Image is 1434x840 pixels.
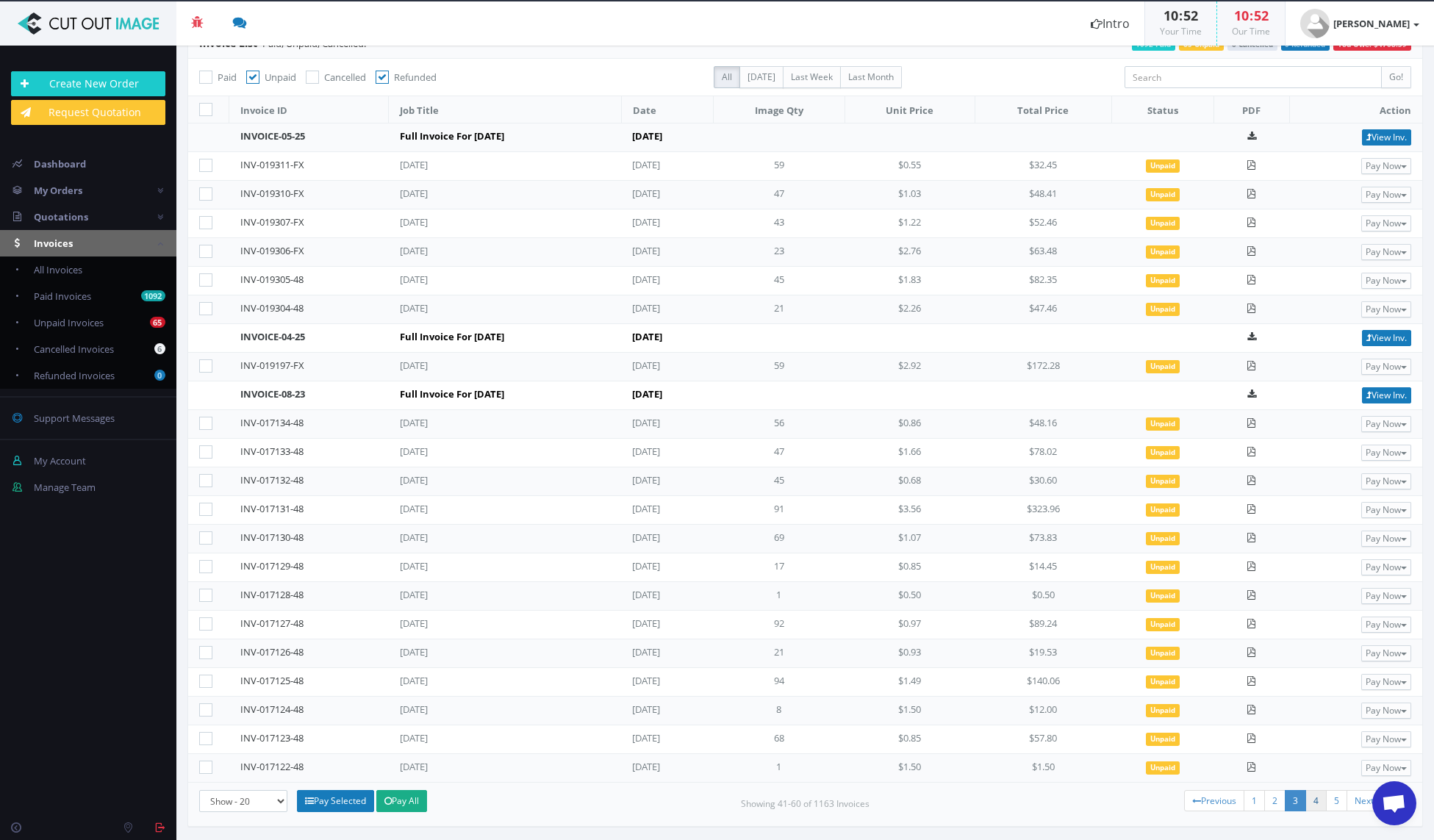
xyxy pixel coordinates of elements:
[240,359,304,372] a: INV-019197-FX
[714,410,845,439] td: 56
[621,582,713,611] td: [DATE]
[240,215,304,229] a: INV-019307-FX
[975,181,1111,209] td: $48.41
[845,553,975,582] td: $0.85
[1361,244,1411,260] button: Pay Now
[376,790,427,812] a: Pay All
[1232,25,1270,37] small: Our Time
[621,496,713,525] td: [DATE]
[975,697,1111,725] td: $12.00
[150,317,165,328] b: 65
[845,496,975,525] td: $3.56
[240,473,304,487] a: INV-017132-48
[240,617,304,630] a: INV-017127-48
[389,324,622,353] td: Full Invoice For [DATE]
[1146,532,1180,545] span: Unpaid
[1146,217,1180,230] span: Unpaid
[297,790,374,812] a: Pay Selected
[714,152,845,181] td: 59
[1361,273,1411,289] button: Pay Now
[240,416,304,429] a: INV-017134-48
[845,611,975,639] td: $0.97
[240,187,304,200] a: INV-019310-FX
[1361,187,1411,203] button: Pay Now
[1146,761,1180,775] span: Unpaid
[11,100,165,125] a: Request Quotation
[840,66,902,88] label: Last Month
[400,359,547,373] div: [DATE]
[975,754,1111,783] td: $1.50
[1361,617,1411,633] button: Pay Now
[845,697,975,725] td: $1.50
[400,559,547,573] div: [DATE]
[714,611,845,639] td: 92
[1361,559,1411,575] button: Pay Now
[975,639,1111,668] td: $19.53
[845,410,975,439] td: $0.86
[621,381,845,410] td: [DATE]
[1333,17,1410,30] strong: [PERSON_NAME]
[400,244,547,258] div: [DATE]
[141,290,165,301] b: 1092
[400,588,547,602] div: [DATE]
[975,725,1111,754] td: $57.80
[975,238,1111,267] td: $63.48
[240,502,304,515] a: INV-017131-48
[400,502,547,516] div: [DATE]
[714,525,845,553] td: 69
[400,445,547,459] div: [DATE]
[845,467,975,496] td: $0.68
[240,559,304,572] a: INV-017129-48
[621,639,713,668] td: [DATE]
[1381,66,1411,88] input: Go!
[621,525,713,553] td: [DATE]
[1146,446,1180,459] span: Unpaid
[621,553,713,582] td: [DATE]
[1076,1,1144,46] a: Intro
[1244,790,1265,811] a: 1
[34,369,115,382] span: Refunded Invoices
[240,129,305,143] a: INVOICE-05-25
[714,66,740,88] label: All
[1289,96,1422,123] th: Action
[400,674,547,688] div: [DATE]
[240,158,304,171] a: INV-019311-FX
[240,703,304,716] a: INV-017124-48
[621,725,713,754] td: [DATE]
[1146,675,1180,689] span: Unpaid
[240,387,305,401] a: INVOICE-08-23
[741,797,870,811] small: Showing 41-60 of 1163 Invoices
[400,416,547,430] div: [DATE]
[975,209,1111,238] td: $52.46
[389,96,622,123] th: Job Title
[34,454,86,467] span: My Account
[1146,360,1180,373] span: Unpaid
[621,668,713,697] td: [DATE]
[621,467,713,496] td: [DATE]
[240,273,304,286] a: INV-019305-48
[34,263,82,276] span: All Invoices
[1146,647,1180,660] span: Unpaid
[845,295,975,324] td: $2.26
[1146,303,1180,316] span: Unpaid
[975,467,1111,496] td: $30.60
[1361,531,1411,547] button: Pay Now
[240,645,304,658] a: INV-017126-48
[975,152,1111,181] td: $32.45
[975,295,1111,324] td: $47.46
[400,301,547,315] div: [DATE]
[975,96,1111,123] th: Total Price
[1249,7,1254,24] span: :
[1361,416,1411,432] button: Pay Now
[265,71,296,84] span: Unpaid
[845,525,975,553] td: $1.07
[975,439,1111,467] td: $78.02
[1362,387,1411,403] a: View Inv.
[1146,475,1180,488] span: Unpaid
[400,473,547,487] div: [DATE]
[1213,96,1289,123] th: PDF
[1347,790,1391,811] a: Next
[1286,1,1434,46] a: [PERSON_NAME]
[783,66,841,88] label: Last Week
[714,725,845,754] td: 68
